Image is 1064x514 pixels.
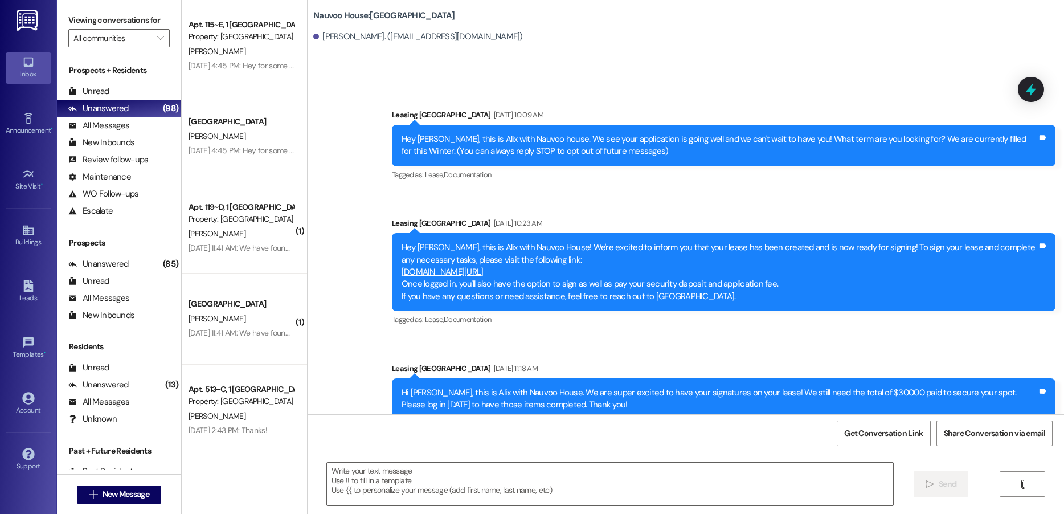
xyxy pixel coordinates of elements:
div: Prospects [57,237,181,249]
div: Apt. 119~D, 1 [GEOGRAPHIC_DATA] [189,201,294,213]
div: Apt. 513~C, 1 [GEOGRAPHIC_DATA] [189,384,294,395]
span: Share Conversation via email [944,427,1045,439]
div: (98) [160,100,181,117]
a: Templates • [6,333,51,364]
div: [DATE] 11:41 AM: We have found the documents and needs actions section, but there is nothing there. [189,243,519,253]
div: Tagged as: [392,166,1055,183]
i:  [89,490,97,499]
a: Leads [6,276,51,307]
button: Share Conversation via email [936,421,1053,446]
span: Documentation [444,315,492,324]
input: All communities [73,29,152,47]
div: [DATE] 4:45 PM: Hey for some reason my balance isn't showing up in resident portal [189,60,464,71]
div: Leasing [GEOGRAPHIC_DATA] [392,217,1055,233]
div: Review follow-ups [68,154,148,166]
div: [GEOGRAPHIC_DATA] [189,298,294,310]
a: [DOMAIN_NAME][URL] [402,266,484,278]
div: Hey [PERSON_NAME], this is Alix with Nauvoo House! We're excited to inform you that your lease ha... [402,242,1037,303]
div: All Messages [68,120,129,132]
span: Lease , [425,315,444,324]
div: [DATE] 4:45 PM: Hey for some reason my balance isn't showing up in resident portal [189,145,464,156]
span: New Message [103,488,149,500]
div: Apt. 115~E, 1 [GEOGRAPHIC_DATA] [189,19,294,31]
div: [DATE] 11:18 AM [491,362,538,374]
span: [PERSON_NAME] [189,131,245,141]
div: [DATE] 10:23 AM [491,217,542,229]
div: Property: [GEOGRAPHIC_DATA] [189,395,294,407]
i:  [157,34,163,43]
img: ResiDesk Logo [17,10,40,31]
a: Buildings [6,221,51,251]
div: Unanswered [68,379,129,391]
div: Hey [PERSON_NAME], this is Alix with Nauvoo house. We see your application is going well and we c... [402,133,1037,158]
span: • [44,349,46,357]
button: Get Conversation Link [837,421,930,446]
div: Unread [68,85,109,97]
div: Unanswered [68,258,129,270]
div: Leasing [GEOGRAPHIC_DATA] [392,109,1055,125]
div: Past Residents [68,466,137,478]
div: WO Follow-ups [68,188,138,200]
div: Property: [GEOGRAPHIC_DATA] [189,31,294,43]
a: Support [6,444,51,475]
div: [PERSON_NAME]. ([EMAIL_ADDRESS][DOMAIN_NAME]) [313,31,523,43]
span: Send [939,478,956,490]
a: Inbox [6,52,51,83]
span: • [51,125,52,133]
div: [DATE] 2:43 PM: Thanks! [189,425,267,435]
div: Unanswered [68,103,129,115]
span: Lease , [425,170,444,180]
div: Tagged as: [392,311,1055,328]
div: All Messages [68,396,129,408]
div: Property: [GEOGRAPHIC_DATA] [189,213,294,225]
i:  [926,480,934,489]
div: [GEOGRAPHIC_DATA] [189,116,294,128]
span: [PERSON_NAME] [189,46,245,56]
span: [PERSON_NAME] [189,411,245,421]
span: [PERSON_NAME] [189,313,245,324]
div: Prospects + Residents [57,64,181,76]
b: Nauvoo House: [GEOGRAPHIC_DATA] [313,10,455,22]
div: Unknown [68,413,117,425]
div: New Inbounds [68,137,134,149]
div: Leasing [GEOGRAPHIC_DATA] [392,362,1055,378]
div: [DATE] 10:09 AM [491,109,543,121]
a: Site Visit • [6,165,51,195]
div: Unread [68,275,109,287]
span: • [41,181,43,189]
div: (13) [162,376,181,394]
div: Residents [57,341,181,353]
span: [PERSON_NAME] [189,229,245,239]
div: [DATE] 11:41 AM: We have found the documents and needs actions section, but there is nothing there. [189,328,519,338]
label: Viewing conversations for [68,11,170,29]
div: All Messages [68,292,129,304]
span: Get Conversation Link [844,427,923,439]
div: Hi [PERSON_NAME], this is Alix with Nauvoo House. We are super excited to have your signatures on... [402,387,1037,411]
div: Maintenance [68,171,131,183]
div: Past + Future Residents [57,445,181,457]
i:  [1018,480,1027,489]
span: Documentation [444,170,492,180]
button: New Message [77,486,161,504]
button: Send [914,471,969,497]
a: Account [6,389,51,419]
div: Unread [68,362,109,374]
div: Escalate [68,205,113,217]
div: New Inbounds [68,309,134,321]
div: (85) [160,255,181,273]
